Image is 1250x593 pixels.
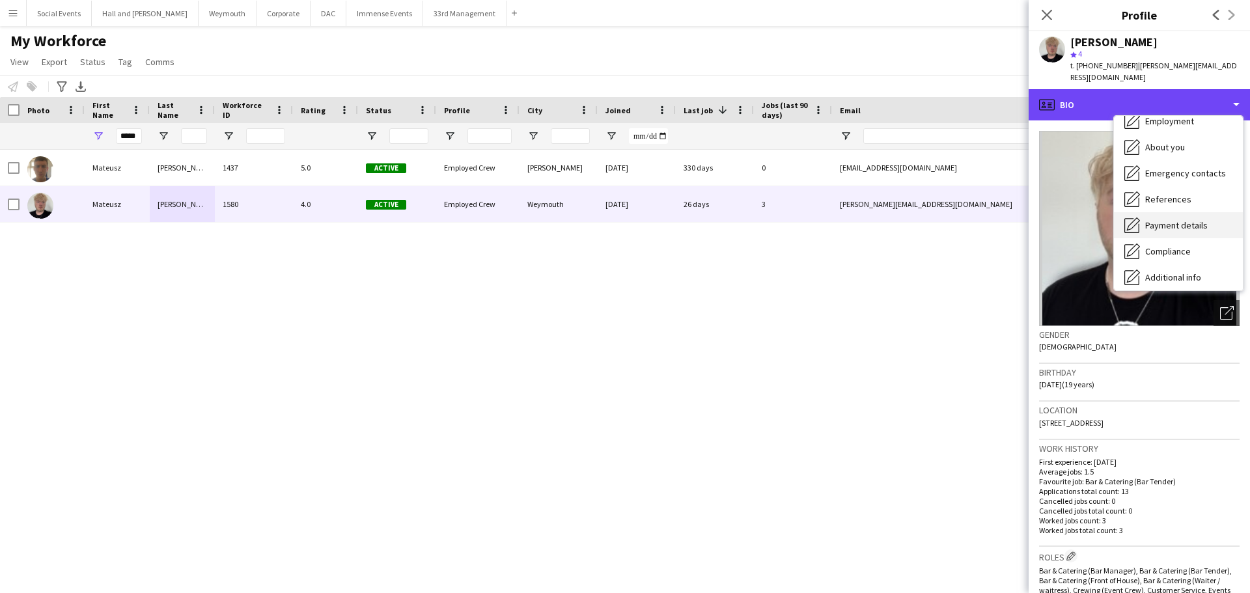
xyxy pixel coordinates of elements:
[754,150,832,186] div: 0
[436,150,520,186] div: Employed Crew
[1145,193,1191,205] span: References
[1114,186,1243,212] div: References
[116,128,142,144] input: First Name Filter Input
[1029,7,1250,23] h3: Profile
[1039,486,1240,496] p: Applications total count: 13
[1039,467,1240,476] p: Average jobs: 1.5
[1145,115,1194,127] span: Employment
[246,128,285,144] input: Workforce ID Filter Input
[5,53,34,70] a: View
[150,186,215,222] div: [PERSON_NAME]
[684,105,713,115] span: Last job
[113,53,137,70] a: Tag
[520,186,598,222] div: Weymouth
[215,186,293,222] div: 1580
[1214,300,1240,326] div: Open photos pop-in
[527,130,539,142] button: Open Filter Menu
[27,105,49,115] span: Photo
[92,100,126,120] span: First Name
[1039,366,1240,378] h3: Birthday
[158,130,169,142] button: Open Filter Menu
[1145,167,1226,179] span: Emergency contacts
[1039,404,1240,416] h3: Location
[551,128,590,144] input: City Filter Input
[36,53,72,70] a: Export
[158,100,191,120] span: Last Name
[223,130,234,142] button: Open Filter Menu
[1039,549,1240,563] h3: Roles
[444,130,456,142] button: Open Filter Menu
[1039,342,1117,352] span: [DEMOGRAPHIC_DATA]
[293,186,358,222] div: 4.0
[85,150,150,186] div: Mateusz
[1039,457,1240,467] p: First experience: [DATE]
[1145,141,1185,153] span: About you
[389,128,428,144] input: Status Filter Input
[1114,108,1243,134] div: Employment
[1070,36,1158,48] div: [PERSON_NAME]
[1078,49,1082,59] span: 4
[832,186,1092,222] div: [PERSON_NAME][EMAIL_ADDRESS][DOMAIN_NAME]
[145,56,174,68] span: Comms
[118,56,132,68] span: Tag
[436,186,520,222] div: Employed Crew
[1114,264,1243,290] div: Additional info
[1039,131,1240,326] img: Crew avatar or photo
[80,56,105,68] span: Status
[301,105,326,115] span: Rating
[527,105,542,115] span: City
[92,130,104,142] button: Open Filter Menu
[598,186,676,222] div: [DATE]
[311,1,346,26] button: DAC
[863,128,1085,144] input: Email Filter Input
[676,150,754,186] div: 330 days
[520,150,598,186] div: [PERSON_NAME]
[140,53,180,70] a: Comms
[1070,61,1237,82] span: | [PERSON_NAME][EMAIL_ADDRESS][DOMAIN_NAME]
[1039,525,1240,535] p: Worked jobs total count: 3
[1039,496,1240,506] p: Cancelled jobs count: 0
[42,56,67,68] span: Export
[1114,238,1243,264] div: Compliance
[346,1,423,26] button: Immense Events
[366,105,391,115] span: Status
[85,186,150,222] div: Mateusz
[832,150,1092,186] div: [EMAIL_ADDRESS][DOMAIN_NAME]
[150,150,215,186] div: [PERSON_NAME]
[73,79,89,94] app-action-btn: Export XLSX
[27,156,53,182] img: Mateusz Prawdzik
[754,186,832,222] div: 3
[10,31,106,51] span: My Workforce
[676,186,754,222] div: 26 days
[1114,212,1243,238] div: Payment details
[10,56,29,68] span: View
[181,128,207,144] input: Last Name Filter Input
[92,1,199,26] button: Hall and [PERSON_NAME]
[1039,476,1240,486] p: Favourite job: Bar & Catering (Bar Tender)
[1114,160,1243,186] div: Emergency contacts
[199,1,257,26] button: Weymouth
[444,105,470,115] span: Profile
[75,53,111,70] a: Status
[423,1,507,26] button: 33rd Management
[27,193,53,219] img: Mateusz Goralczyk
[1114,134,1243,160] div: About you
[467,128,512,144] input: Profile Filter Input
[215,150,293,186] div: 1437
[762,100,809,120] span: Jobs (last 90 days)
[840,105,861,115] span: Email
[293,150,358,186] div: 5.0
[1039,329,1240,340] h3: Gender
[1039,516,1240,525] p: Worked jobs count: 3
[605,130,617,142] button: Open Filter Menu
[366,130,378,142] button: Open Filter Menu
[54,79,70,94] app-action-btn: Advanced filters
[598,150,676,186] div: [DATE]
[1039,506,1240,516] p: Cancelled jobs total count: 0
[27,1,92,26] button: Social Events
[223,100,270,120] span: Workforce ID
[366,200,406,210] span: Active
[1145,271,1201,283] span: Additional info
[840,130,852,142] button: Open Filter Menu
[1039,443,1240,454] h3: Work history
